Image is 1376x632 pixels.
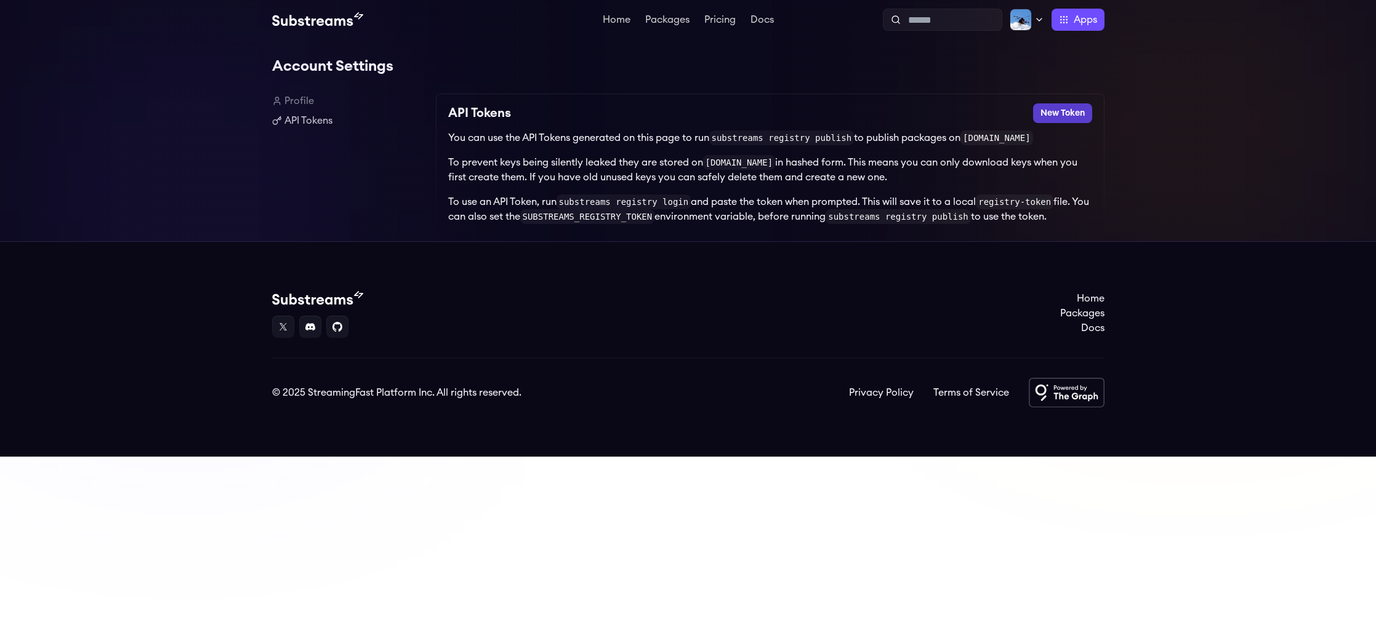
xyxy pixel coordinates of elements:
[1060,306,1104,321] a: Packages
[520,209,655,224] code: SUBSTREAMS_REGISTRY_TOKEN
[272,54,1104,79] h1: Account Settings
[849,385,914,400] a: Privacy Policy
[448,130,1092,145] p: You can use the API Tokens generated on this page to run to publish packages on
[643,15,692,27] a: Packages
[709,130,855,145] code: substreams registry publish
[960,130,1033,145] code: [DOMAIN_NAME]
[1033,103,1092,123] button: New Token
[976,194,1053,209] code: registry-token
[826,209,971,224] code: substreams registry publish
[272,291,363,306] img: Substream's logo
[272,113,426,128] a: API Tokens
[703,155,776,170] code: [DOMAIN_NAME]
[272,385,521,400] div: © 2025 StreamingFast Platform Inc. All rights reserved.
[1010,9,1032,31] img: Profile
[1060,321,1104,335] a: Docs
[272,12,363,27] img: Substream's logo
[748,15,776,27] a: Docs
[600,15,633,27] a: Home
[1074,12,1097,27] span: Apps
[448,103,511,123] h2: API Tokens
[557,194,691,209] code: substreams registry login
[448,155,1092,185] p: To prevent keys being silently leaked they are stored on in hashed form. This means you can only ...
[933,385,1009,400] a: Terms of Service
[272,94,426,108] a: Profile
[702,15,738,27] a: Pricing
[1029,378,1104,407] img: Powered by The Graph
[448,194,1092,224] p: To use an API Token, run and paste the token when prompted. This will save it to a local file. Yo...
[1060,291,1104,306] a: Home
